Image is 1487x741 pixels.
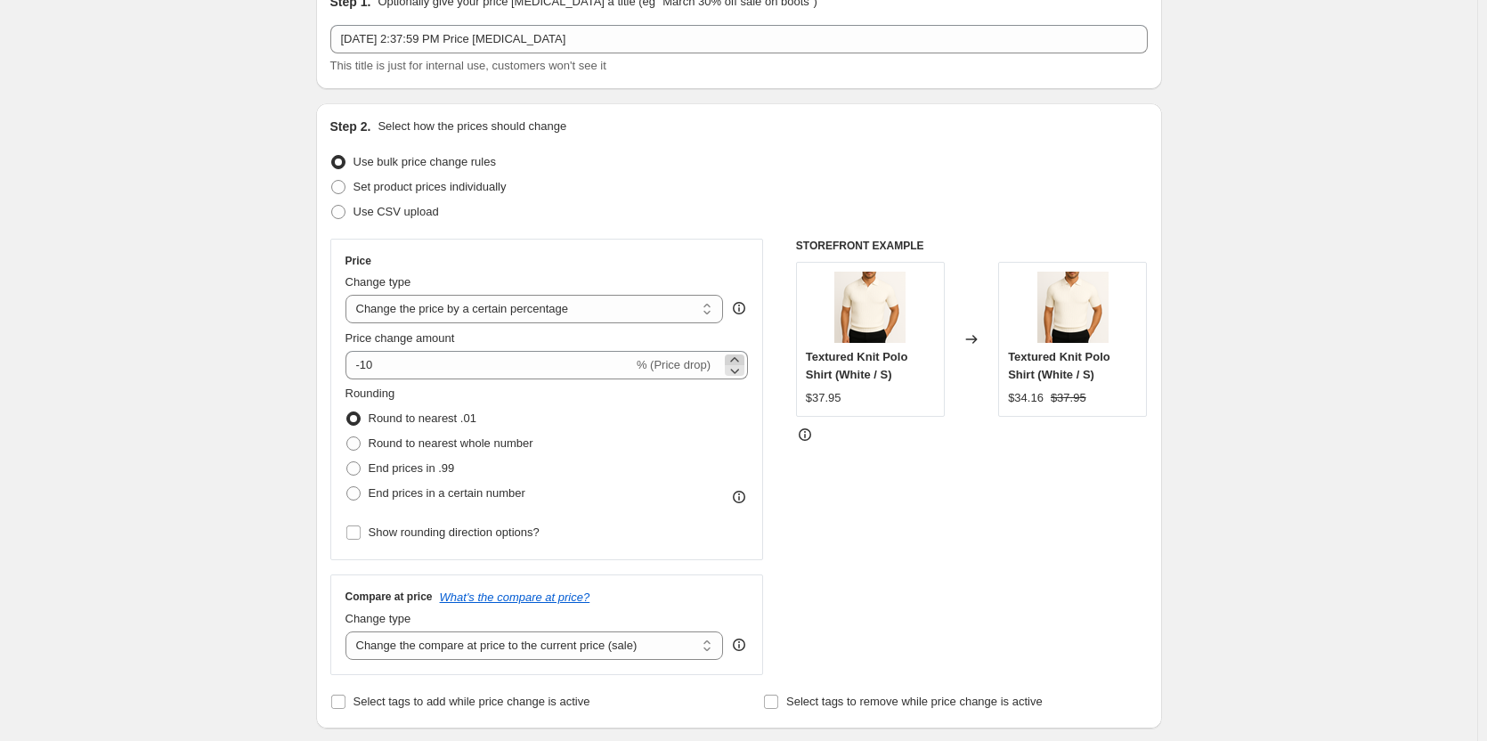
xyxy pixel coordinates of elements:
input: 30% off holiday sale [330,25,1148,53]
span: Textured Knit Polo Shirt (White / S) [1008,350,1110,381]
span: Price change amount [345,331,455,345]
p: Select how the prices should change [378,118,566,135]
h6: STOREFRONT EXAMPLE [796,239,1148,253]
span: % (Price drop) [637,358,711,371]
span: Set product prices individually [353,180,507,193]
h3: Compare at price [345,590,433,604]
span: Change type [345,612,411,625]
span: Show rounding direction options? [369,525,540,539]
img: Luminovi-Textured-Knit-Polo-Shirt_80x.png [1037,272,1109,343]
span: Select tags to remove while price change is active [786,695,1043,708]
span: Use CSV upload [353,205,439,218]
span: This title is just for internal use, customers won't see it [330,59,606,72]
span: Round to nearest whole number [369,436,533,450]
img: Luminovi-Textured-Knit-Polo-Shirt_80x.png [834,272,906,343]
span: $37.95 [806,391,841,404]
span: Use bulk price change rules [353,155,496,168]
span: Select tags to add while price change is active [353,695,590,708]
input: -15 [345,351,633,379]
span: End prices in .99 [369,461,455,475]
span: Textured Knit Polo Shirt (White / S) [806,350,908,381]
span: $37.95 [1051,391,1086,404]
h3: Price [345,254,371,268]
div: help [730,636,748,654]
button: What's the compare at price? [440,590,590,604]
span: End prices in a certain number [369,486,525,500]
span: Rounding [345,387,395,400]
span: Round to nearest .01 [369,411,476,425]
h2: Step 2. [330,118,371,135]
span: $34.16 [1008,391,1044,404]
div: help [730,299,748,317]
span: Change type [345,275,411,289]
